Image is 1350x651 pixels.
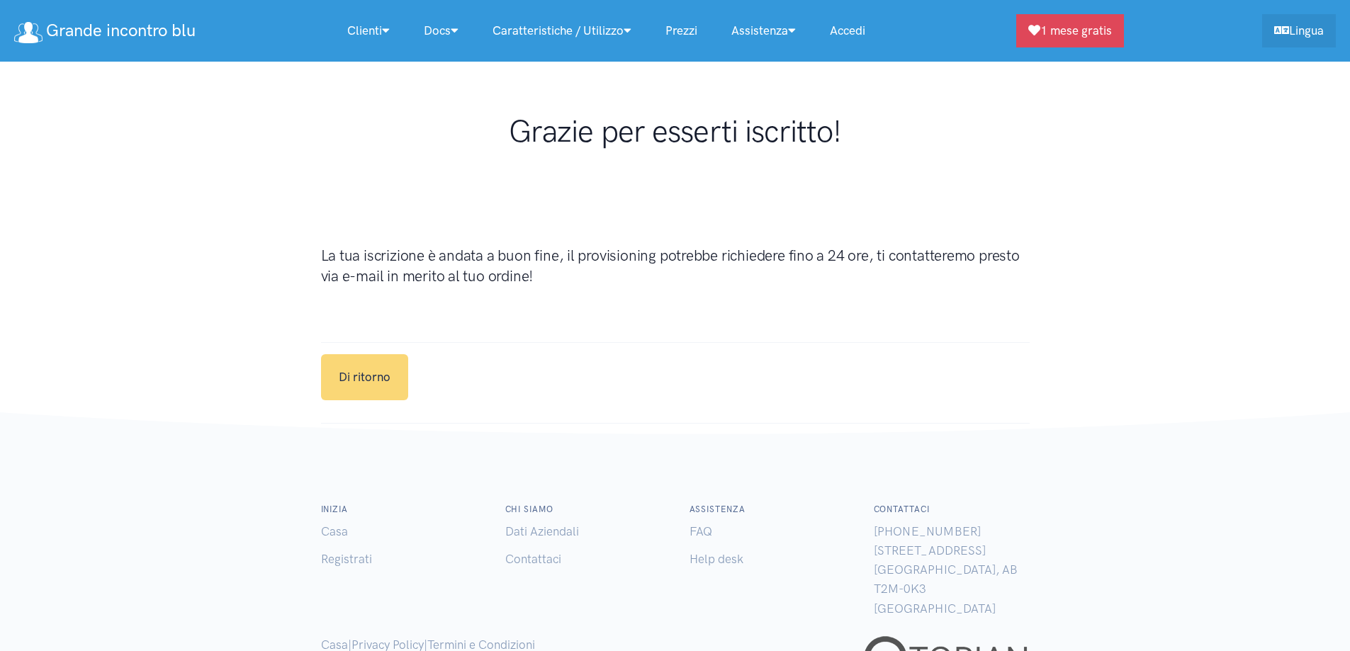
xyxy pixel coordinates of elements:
h6: Contattaci [874,503,1030,516]
img: logo [14,22,43,43]
h1: Grazie per esserti iscritto! [321,113,1030,150]
a: Registrati [321,552,372,566]
a: Prezzi [648,16,714,46]
a: 1 mese gratis [1016,14,1124,47]
a: Grande incontro blu [14,16,196,46]
a: Accedi [813,16,882,46]
h6: Inizia [321,503,477,516]
a: Caratteristiche / Utilizzo [476,16,648,46]
a: Clienti [330,16,407,46]
span: [PHONE_NUMBER] [STREET_ADDRESS] [GEOGRAPHIC_DATA], AB T2M-0K3 [GEOGRAPHIC_DATA] [874,524,1018,616]
a: Docs [407,16,476,46]
a: Dati Aziendali [505,524,579,538]
a: Help desk [690,552,743,566]
a: Lingua [1262,14,1336,47]
h3: La tua iscrizione è andata a buon fine, il provisioning potrebbe richiedere fino a 24 ore, ti con... [321,245,1030,287]
a: Di ritorno [321,354,408,400]
a: Contattaci [505,552,561,566]
h6: Assistenza [690,503,845,516]
a: Casa [321,524,348,538]
a: Assistenza [714,16,813,46]
a: FAQ [690,524,712,538]
h6: Chi siamo [505,503,661,516]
